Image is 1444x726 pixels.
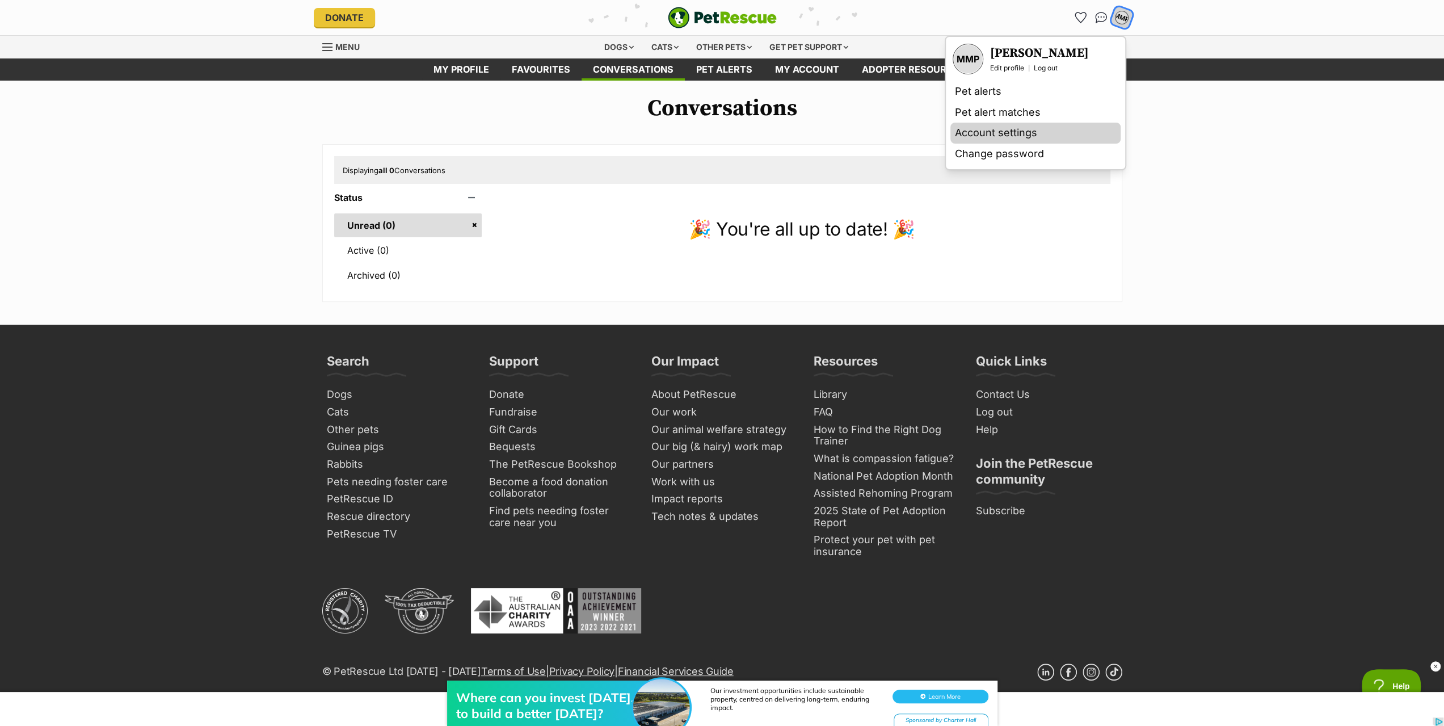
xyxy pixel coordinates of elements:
a: Adopter resources [851,58,976,81]
span: Menu [335,42,360,52]
a: Pet alerts [950,81,1121,102]
div: Dogs [596,36,642,58]
ul: Account quick links [1072,9,1131,27]
a: Other pets [322,421,473,439]
a: About PetRescue [647,386,798,404]
a: National Pet Adoption Month [809,468,960,485]
a: Rescue directory [322,508,473,526]
a: Work with us [647,473,798,491]
a: Favourites [500,58,582,81]
a: PetRescue ID [322,490,473,508]
a: The PetRescue Bookshop [485,456,635,473]
a: FAQ [809,404,960,421]
img: Australian Charity Awards - Outstanding Achievement Winner 2023 - 2022 - 2021 [471,588,641,633]
a: Menu [322,36,368,56]
a: Become a food donation collaborator [485,473,635,502]
a: PetRescue [668,7,777,28]
a: Find pets needing foster care near you [485,502,635,531]
div: MMP [954,45,982,73]
p: 🎉 You're all up to date! 🎉 [493,216,1110,243]
div: MMP [1114,10,1129,25]
h3: Search [327,353,369,376]
a: Donate [485,386,635,404]
a: Log out [971,404,1122,421]
div: Other pets [688,36,760,58]
a: Active (0) [334,238,482,262]
a: conversations [582,58,685,81]
a: My profile [422,58,500,81]
img: DGR [385,588,454,633]
a: Archived (0) [334,263,482,287]
a: Our work [647,404,798,421]
div: Sponsored by Charter Hall [894,56,988,70]
a: Your profile [990,45,1089,61]
h3: Quick Links [976,353,1047,376]
a: Gift Cards [485,421,635,439]
img: ACNC [322,588,368,633]
img: Where can you invest today, to build a better tomorrow? [633,21,690,78]
a: Bequests [485,438,635,456]
a: Conversations [1092,9,1110,27]
a: Our partners [647,456,798,473]
a: Pets needing foster care [322,473,473,491]
a: Favourites [1072,9,1090,27]
a: Our big (& hairy) work map [647,438,798,456]
div: Our investment opportunities include sustainable property, centred on delivering long-term, endur... [710,28,881,54]
h3: [PERSON_NAME] [990,45,1089,61]
a: 2025 State of Pet Adoption Report [809,502,960,531]
a: PetRescue TV [322,526,473,543]
span: Displaying Conversations [343,166,445,175]
a: Our animal welfare strategy [647,421,798,439]
header: Status [334,192,482,203]
a: Subscribe [971,502,1122,520]
div: Get pet support [761,36,856,58]
div: Cats [643,36,687,58]
a: How to Find the Right Dog Trainer [809,421,960,450]
button: My account [1110,6,1133,29]
a: Log out [1034,64,1058,73]
strong: all 0 [378,166,394,175]
h3: Support [489,353,538,376]
a: My account [764,58,851,81]
img: chat-41dd97257d64d25036548639549fe6c8038ab92f7586957e7f3b1b290dea8141.svg [1095,12,1107,23]
a: Guinea pigs [322,438,473,456]
a: Rabbits [322,456,473,473]
a: Impact reports [647,490,798,508]
a: Assisted Rehoming Program [809,485,960,502]
a: Dogs [322,386,473,404]
a: Contact Us [971,386,1122,404]
a: Your profile [953,44,983,74]
div: Where can you invest [DATE], to build a better [DATE]? [456,32,638,64]
h3: Our Impact [651,353,719,376]
a: Tech notes & updates [647,508,798,526]
a: Help [971,421,1122,439]
img: logo-e224e6f780fb5917bec1dbf3a21bbac754714ae5b6737aabdf751b685950b380.svg [668,7,777,28]
a: What is compassion fatigue? [809,450,960,468]
a: Donate [314,8,375,27]
a: Change password [950,144,1121,165]
a: Protect your pet with pet insurance [809,531,960,560]
a: Account settings [950,123,1121,144]
a: Library [809,386,960,404]
h3: Resources [814,353,878,376]
a: Fundraise [485,404,635,421]
a: Pet alerts [685,58,764,81]
h3: Join the PetRescue community [976,455,1118,494]
a: Unread (0) [334,213,482,237]
a: Pet alert matches [950,102,1121,123]
a: Edit profile [990,64,1024,73]
a: Cats [322,404,473,421]
img: close_rtb.svg [1430,661,1441,672]
button: Learn More [892,32,988,45]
